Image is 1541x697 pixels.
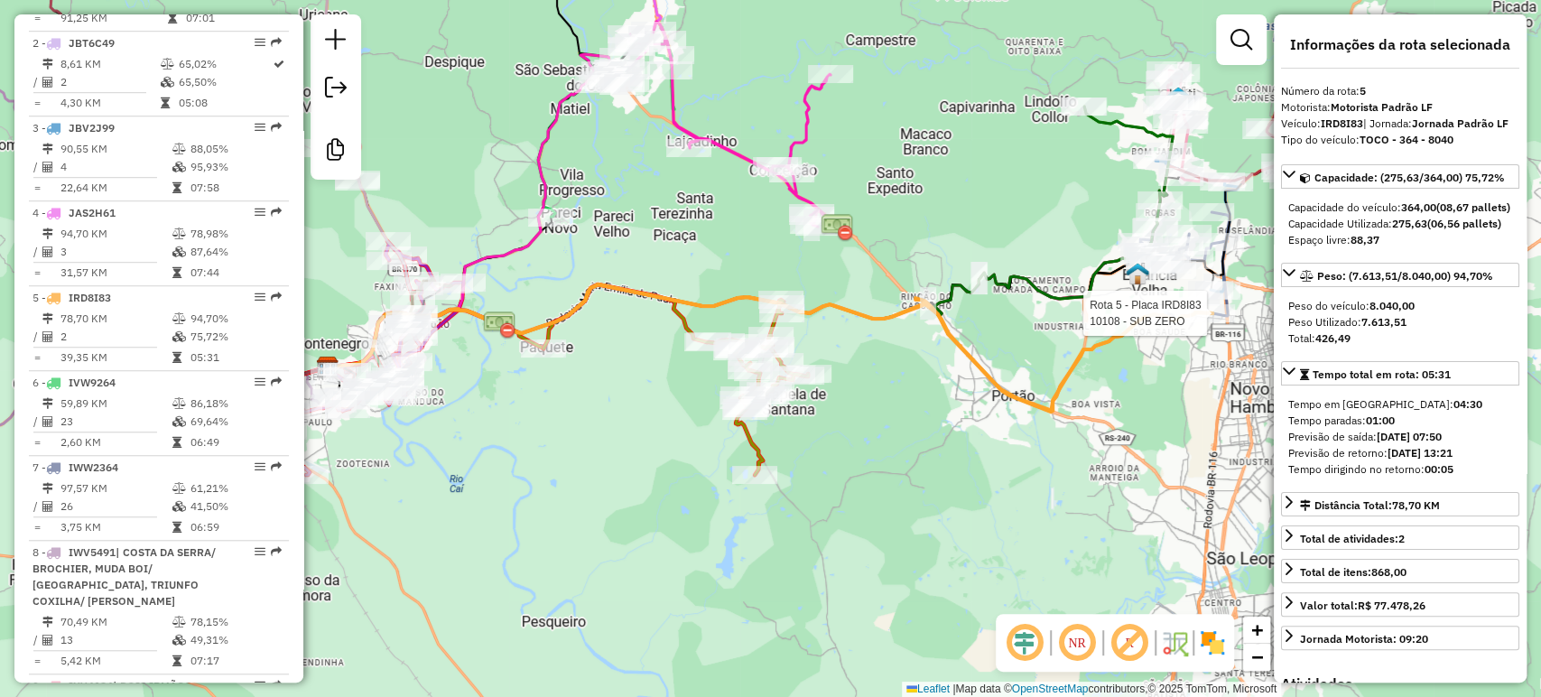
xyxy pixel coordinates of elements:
td: / [32,158,42,176]
em: Opções [255,207,265,218]
i: Distância Total [42,617,53,627]
a: Capacidade: (275,63/364,00) 75,72% [1281,164,1519,189]
a: Zoom in [1243,617,1270,644]
td: 8,61 KM [60,55,160,73]
td: 06:49 [190,433,281,451]
em: Opções [255,680,265,691]
span: | COSTA DA SERRA/ BROCHIER, MUDA BOI/ [GEOGRAPHIC_DATA], TRIUNFO COXILHA/ [PERSON_NAME] [32,545,216,608]
td: 87,64% [190,243,281,261]
a: Peso: (7.613,51/8.040,00) 94,70% [1281,263,1519,287]
td: 75,72% [190,328,281,346]
td: 39,35 KM [60,348,172,367]
span: 6 - [32,376,116,389]
span: | [952,683,955,695]
img: LF Oliveira [316,356,339,379]
em: Rota exportada [271,461,282,472]
td: 61,21% [190,479,281,497]
i: Tempo total em rota [161,98,170,108]
strong: [DATE] 07:50 [1377,430,1442,443]
span: Peso do veículo: [1288,299,1415,312]
strong: 8.040,00 [1369,299,1415,312]
em: Rota exportada [271,376,282,387]
i: Distância Total [42,144,53,154]
td: 07:58 [190,179,281,197]
td: / [32,243,42,261]
span: IVW9264 [69,376,116,389]
span: JBT6C49 [69,36,115,50]
td: 05:08 [178,94,272,112]
td: = [32,179,42,197]
div: Espaço livre: [1288,232,1512,248]
span: Ocultar deslocamento [1003,621,1046,664]
span: 9 - [32,679,191,692]
td: 95,93% [190,158,281,176]
strong: TOCO - 364 - 8040 [1360,133,1453,146]
a: Criar modelo [318,132,354,172]
td: 22,64 KM [60,179,172,197]
td: / [32,328,42,346]
div: Jornada Motorista: 09:20 [1300,631,1428,647]
i: % de utilização da cubagem [172,162,186,172]
i: % de utilização do peso [172,398,186,409]
strong: (08,67 pallets) [1436,200,1510,214]
td: 2 [60,328,172,346]
i: Distância Total [42,228,53,239]
td: / [32,73,42,91]
strong: Jornada Padrão LF [1412,116,1509,130]
a: Valor total:R$ 77.478,26 [1281,592,1519,617]
strong: (06,56 pallets) [1427,217,1501,230]
a: Tempo total em rota: 05:31 [1281,361,1519,386]
td: = [32,652,42,670]
td: 78,98% [190,225,281,243]
div: Previsão de retorno: [1288,445,1512,461]
div: Capacidade do veículo: [1288,200,1512,216]
td: 07:44 [190,264,281,282]
td: 5,42 KM [60,652,172,670]
td: 78,70 KM [60,310,172,328]
i: Tempo total em rota [172,352,181,363]
td: 07:01 [184,9,272,27]
a: Total de atividades:2 [1281,525,1519,550]
span: JBV2J99 [69,121,115,135]
i: % de utilização da cubagem [172,501,186,512]
td: 26 [60,497,172,516]
i: Total de Atividades [42,77,53,88]
strong: 426,49 [1315,331,1351,345]
i: % de utilização do peso [172,313,186,324]
em: Rota exportada [271,292,282,302]
td: 06:59 [190,518,281,536]
td: 90,55 KM [60,140,172,158]
i: % de utilização do peso [161,59,174,70]
a: Total de itens:868,00 [1281,559,1519,583]
td: 4 [60,158,172,176]
div: Peso Utilizado: [1288,314,1512,330]
div: Veículo: [1281,116,1519,132]
i: % de utilização do peso [172,228,186,239]
td: 31,57 KM [60,264,172,282]
i: Tempo total em rota [167,13,176,23]
span: 3 - [32,121,115,135]
td: / [32,631,42,649]
i: Tempo total em rota [172,267,181,278]
td: / [32,497,42,516]
i: % de utilização da cubagem [172,635,186,646]
i: Tempo total em rota [172,522,181,533]
td: 65,50% [178,73,272,91]
a: Leaflet [906,683,950,695]
td: 69,64% [190,413,281,431]
i: Distância Total [42,398,53,409]
a: Jornada Motorista: 09:20 [1281,626,1519,650]
td: 4,30 KM [60,94,160,112]
div: Tempo em [GEOGRAPHIC_DATA]: [1288,396,1512,413]
i: Distância Total [42,313,53,324]
i: Total de Atividades [42,635,53,646]
div: Peso: (7.613,51/8.040,00) 94,70% [1281,291,1519,354]
td: = [32,264,42,282]
img: PEDÁGIO ERS 240 [483,309,515,341]
strong: 7.613,51 [1361,315,1406,329]
div: Tipo do veículo: [1281,132,1519,148]
td: 97,57 KM [60,479,172,497]
td: 2 [60,73,160,91]
i: Tempo total em rota [172,655,181,666]
span: Capacidade: (275,63/364,00) 75,72% [1314,171,1505,184]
